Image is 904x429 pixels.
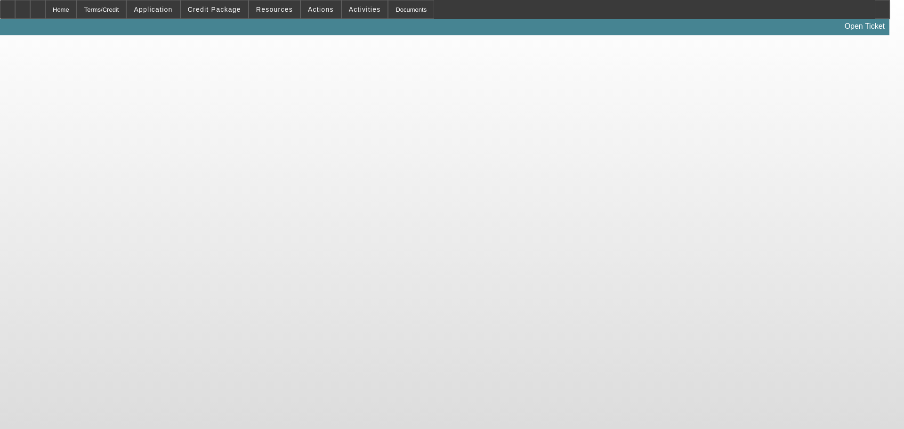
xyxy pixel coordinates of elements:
button: Credit Package [181,0,248,18]
span: Activities [349,6,381,13]
span: Resources [256,6,293,13]
button: Application [127,0,179,18]
button: Actions [301,0,341,18]
span: Credit Package [188,6,241,13]
button: Activities [342,0,388,18]
button: Resources [249,0,300,18]
span: Actions [308,6,334,13]
span: Application [134,6,172,13]
a: Open Ticket [841,18,888,34]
